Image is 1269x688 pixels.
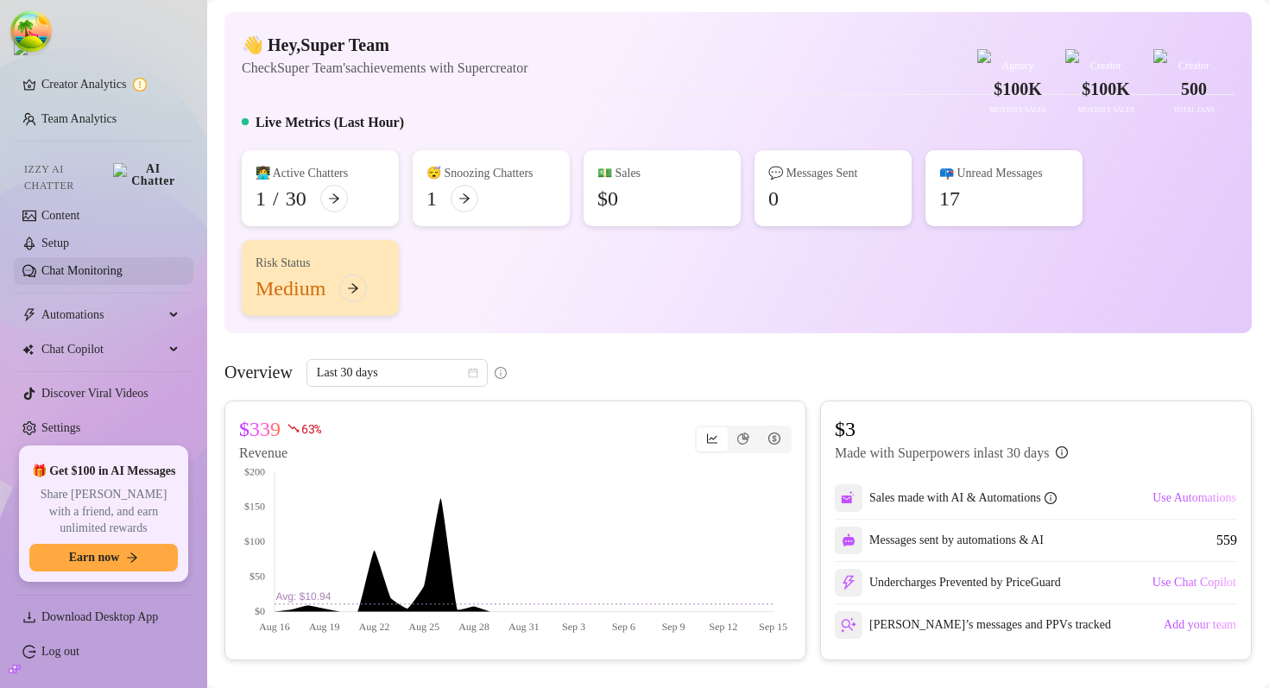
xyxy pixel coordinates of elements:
span: download [22,610,36,624]
span: Add your team [1164,618,1236,632]
div: segmented control [695,426,792,453]
a: Setup [41,237,69,249]
span: info-circle [495,367,507,379]
span: Share [PERSON_NAME] with a friend, and earn unlimited rewards [29,486,178,537]
article: $3 [835,415,1068,443]
span: thunderbolt [22,308,36,322]
div: Creator [1065,58,1146,74]
div: 500 [1153,76,1234,103]
div: Agency [977,58,1058,74]
span: Download Desktop App [41,610,158,623]
div: $0 [597,185,618,212]
span: info-circle [1045,492,1057,504]
span: arrow-right [347,282,359,294]
span: line-chart [706,432,718,445]
button: Earn nowarrow-right [29,544,178,571]
span: arrow-right [126,552,138,564]
img: purple-badge.svg [1065,49,1079,63]
span: info-circle [1056,446,1068,458]
article: Made with Superpowers in last 30 days [835,443,1049,464]
div: Total Fans [1153,105,1234,117]
div: Monthly Sales [977,105,1058,117]
div: 17 [939,185,960,212]
img: blue-badge.svg [1153,49,1167,63]
div: $100K [1065,76,1146,103]
div: Sales made with AI & Automations [869,489,1057,508]
span: Last 30 days [317,360,477,386]
div: 559 [1216,530,1237,551]
button: Add your team [1163,611,1237,639]
a: Content [41,209,79,222]
a: Chat Monitoring [41,264,123,277]
div: Risk Status [256,254,385,273]
article: Overview [224,359,293,385]
div: 😴 Snoozing Chatters [426,164,556,183]
div: 1 [256,185,266,212]
span: calendar [468,368,478,378]
div: 📪 Unread Messages [939,164,1069,183]
span: arrow-right [328,193,340,205]
span: Automations [41,301,164,329]
div: Monthly Sales [1065,105,1146,117]
div: Undercharges Prevented by PriceGuard [835,569,1061,596]
span: Izzy AI Chatter [24,161,106,194]
div: $100K [977,76,1058,103]
a: Team Analytics [41,112,117,125]
div: 0 [768,185,779,212]
span: arrow-right [458,193,470,205]
article: Check Super Team's achievements with Supercreator [242,57,528,79]
img: AI Chatter [113,163,180,187]
div: 30 [286,185,306,212]
img: svg%3e [841,490,856,506]
span: 🎁 Get $100 in AI Messages [32,463,176,480]
img: svg%3e [842,533,855,547]
h4: 👋 Hey, Super Team [242,33,528,57]
h5: Live Metrics (Last Hour) [256,112,404,133]
article: $339 [239,415,281,443]
a: Log out [41,645,79,658]
button: Use Chat Copilot [1152,569,1237,596]
a: Creator Analytics exclamation-circle [41,71,180,98]
span: Earn now [69,551,120,565]
div: 💬 Messages Sent [768,164,898,183]
div: 👩‍💻 Active Chatters [256,164,385,183]
div: Messages sent by automations & AI [835,527,1044,554]
div: 💵 Sales [597,164,727,183]
button: Open Tanstack query devtools [14,14,48,48]
div: Creator [1153,58,1234,74]
div: 1 [426,185,437,212]
span: Chat Copilot [41,336,164,363]
article: Revenue [239,443,321,464]
img: svg%3e [841,575,856,590]
span: Use Automations [1152,491,1236,505]
a: Discover Viral Videos [41,387,148,400]
span: build [9,663,21,675]
span: pie-chart [737,432,749,445]
span: 63 % [301,420,321,437]
img: gold-badge.svg [977,49,991,63]
img: svg%3e [841,617,856,633]
span: Use Chat Copilot [1152,576,1236,590]
button: Use Automations [1152,484,1237,512]
a: Settings [41,421,80,434]
span: dollar-circle [768,432,780,445]
div: [PERSON_NAME]’s messages and PPVs tracked [835,611,1111,639]
span: fall [287,422,300,434]
img: Chat Copilot [22,344,34,356]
